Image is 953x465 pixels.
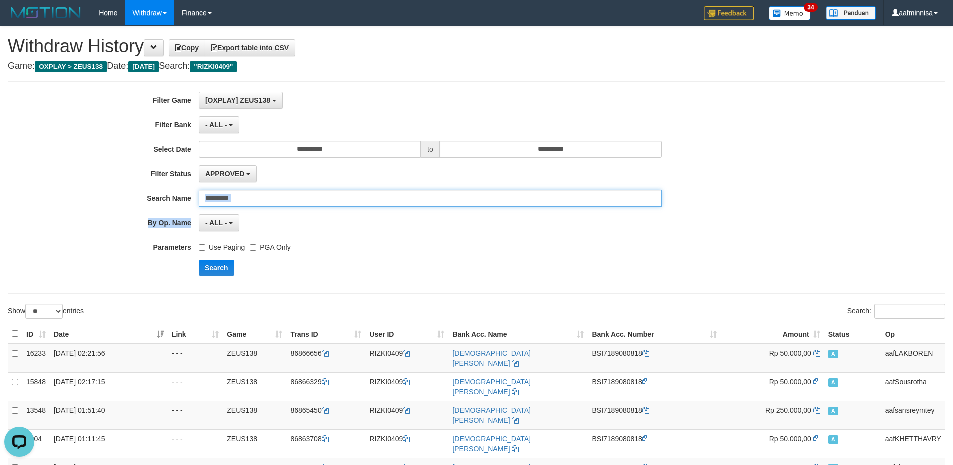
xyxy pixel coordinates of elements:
[365,324,448,344] th: User ID: activate to sort column ascending
[769,349,811,357] span: Rp 50.000,00
[199,116,239,133] button: - ALL -
[190,61,237,72] span: "RIZKI0409"
[205,121,227,129] span: - ALL -
[452,378,531,396] a: [DEMOGRAPHIC_DATA][PERSON_NAME]
[365,401,448,429] td: RIZKI0409
[826,6,876,20] img: panduan.png
[223,344,286,373] td: ZEUS138
[199,239,245,252] label: Use Paging
[211,44,289,52] span: Export table into CSV
[588,344,721,373] td: 7189080818
[223,401,286,429] td: ZEUS138
[365,372,448,401] td: RIZKI0409
[592,378,603,386] span: BSI
[881,372,945,401] td: aafSousrotha
[592,406,603,414] span: BSI
[50,429,168,458] td: [DATE] 01:11:45
[592,435,603,443] span: BSI
[828,435,838,444] span: Approved
[286,324,365,344] th: Trans ID: activate to sort column ascending
[50,344,168,373] td: [DATE] 02:21:56
[25,304,63,319] select: Showentries
[828,378,838,387] span: Approved
[223,324,286,344] th: Game: activate to sort column ascending
[769,6,811,20] img: Button%20Memo.svg
[50,372,168,401] td: [DATE] 02:17:15
[721,324,824,344] th: Amount: activate to sort column ascending
[168,401,223,429] td: - - -
[250,244,256,251] input: PGA Only
[205,39,295,56] a: Export table into CSV
[365,429,448,458] td: RIZKI0409
[22,324,50,344] th: ID: activate to sort column ascending
[847,304,945,319] label: Search:
[250,239,290,252] label: PGA Only
[223,429,286,458] td: ZEUS138
[828,407,838,415] span: Approved
[168,324,223,344] th: Link: activate to sort column ascending
[588,372,721,401] td: 7189080818
[804,3,817,12] span: 34
[168,372,223,401] td: - - -
[175,44,199,52] span: Copy
[452,406,531,424] a: [DEMOGRAPHIC_DATA][PERSON_NAME]
[199,214,239,231] button: - ALL -
[365,344,448,373] td: RIZKI0409
[881,429,945,458] td: aafKHETTHAVRY
[588,324,721,344] th: Bank Acc. Number: activate to sort column ascending
[592,349,603,357] span: BSI
[22,401,50,429] td: 13548
[8,304,84,319] label: Show entries
[824,324,881,344] th: Status
[50,324,168,344] th: Date: activate to sort column ascending
[199,244,205,251] input: Use Paging
[168,429,223,458] td: - - -
[168,344,223,373] td: - - -
[199,165,257,182] button: APPROVED
[286,401,365,429] td: 86865450
[286,344,365,373] td: 86866656
[828,350,838,358] span: Approved
[769,378,811,386] span: Rp 50.000,00
[881,324,945,344] th: Op
[881,344,945,373] td: aafLAKBOREN
[199,92,283,109] button: [OXPLAY] ZEUS138
[421,141,440,158] span: to
[874,304,945,319] input: Search:
[881,401,945,429] td: aafsansreymtey
[588,401,721,429] td: 7189080818
[448,324,588,344] th: Bank Acc. Name: activate to sort column ascending
[8,61,945,71] h4: Game: Date: Search:
[128,61,159,72] span: [DATE]
[35,61,107,72] span: OXPLAY > ZEUS138
[452,435,531,453] a: [DEMOGRAPHIC_DATA][PERSON_NAME]
[223,372,286,401] td: ZEUS138
[4,4,34,34] button: Open LiveChat chat widget
[205,96,270,104] span: [OXPLAY] ZEUS138
[199,260,234,276] button: Search
[22,372,50,401] td: 15848
[704,6,754,20] img: Feedback.jpg
[8,36,945,56] h1: Withdraw History
[452,349,531,367] a: [DEMOGRAPHIC_DATA][PERSON_NAME]
[169,39,205,56] a: Copy
[22,344,50,373] td: 16233
[286,429,365,458] td: 86863708
[205,219,227,227] span: - ALL -
[205,170,245,178] span: APPROVED
[769,435,811,443] span: Rp 50.000,00
[8,5,84,20] img: MOTION_logo.png
[588,429,721,458] td: 7189080818
[50,401,168,429] td: [DATE] 01:51:40
[286,372,365,401] td: 86866329
[765,406,811,414] span: Rp 250.000,00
